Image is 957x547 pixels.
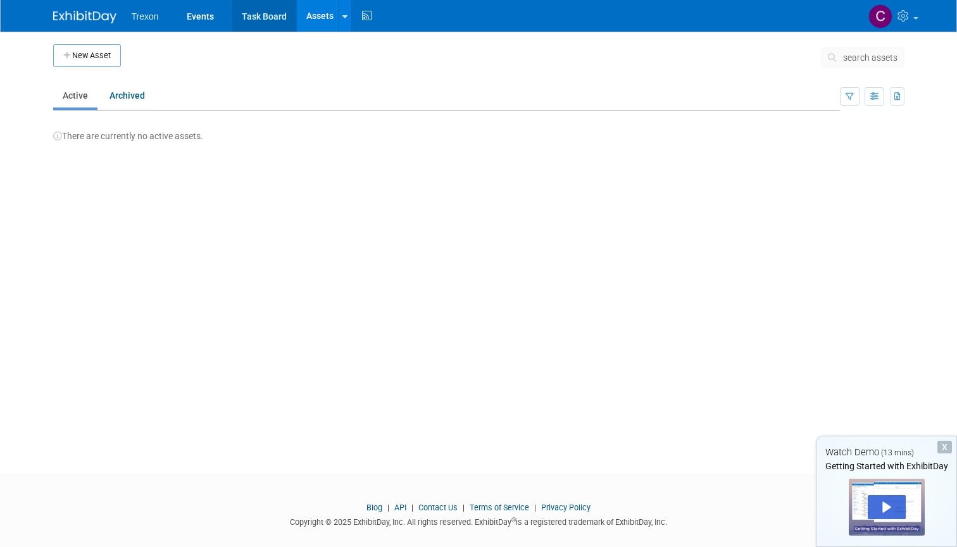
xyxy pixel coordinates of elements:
[868,495,906,519] div: Play
[418,503,458,512] a: Contact Us
[53,117,904,142] div: There are currently no active assets.
[53,83,97,108] a: Active
[460,503,468,512] span: |
[531,503,539,512] span: |
[470,503,529,512] a: Terms of Service
[868,4,892,28] img: Chris Linton
[394,503,406,512] a: API
[816,446,956,459] div: Watch Demo
[511,517,516,524] sup: ®
[881,448,914,457] span: (13 mins)
[100,83,154,108] a: Archived
[816,460,956,472] div: Getting Started with ExhibitDay
[408,503,416,512] span: |
[821,47,904,68] button: search assets
[53,44,121,67] button: New Asset
[132,11,159,22] span: Trexon
[53,11,116,23] img: ExhibitDay
[937,441,952,453] div: Dismiss
[366,503,382,512] a: Blog
[541,503,591,512] a: Privacy Policy
[384,503,392,512] span: |
[843,52,898,63] span: search assets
